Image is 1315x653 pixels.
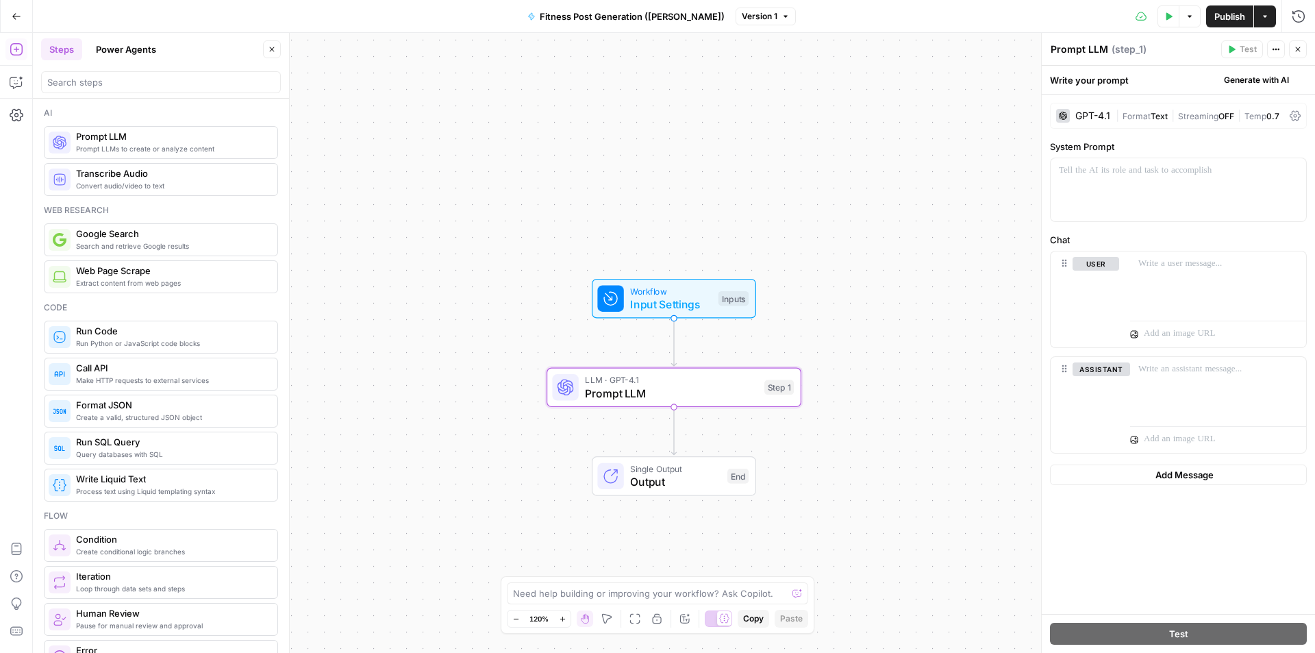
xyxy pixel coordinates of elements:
span: Single Output [630,463,721,476]
span: Generate with AI [1224,74,1289,86]
span: Test [1240,43,1257,56]
button: Copy [738,610,769,628]
span: Call API [76,361,266,375]
span: LLM · GPT-4.1 [585,373,757,386]
label: System Prompt [1050,140,1307,153]
span: Run SQL Query [76,435,266,449]
button: user [1073,257,1119,271]
button: Fitness Post Generation ([PERSON_NAME]) [519,5,733,27]
button: assistant [1073,362,1130,376]
button: Test [1221,40,1263,58]
span: Human Review [76,606,266,620]
input: Search steps [47,75,275,89]
span: Temp [1244,111,1266,121]
span: Google Search [76,227,266,241]
button: Test [1050,623,1307,645]
g: Edge from start to step_1 [671,319,676,367]
span: ( step_1 ) [1112,42,1147,56]
button: Add Message [1050,465,1307,485]
span: Write Liquid Text [76,472,266,486]
span: Pause for manual review and approval [76,620,266,631]
span: Add Message [1155,468,1214,482]
button: Steps [41,38,82,60]
button: Version 1 [736,8,796,25]
span: Paste [780,613,803,625]
button: Publish [1206,5,1253,27]
span: 120% [529,613,549,624]
span: Format [1123,111,1151,121]
span: Query databases with SQL [76,449,266,460]
span: Condition [76,532,266,546]
div: WorkflowInput SettingsInputs [547,279,801,319]
span: Output [630,473,721,490]
span: Workflow [630,284,712,297]
span: | [1116,108,1123,122]
span: Loop through data sets and steps [76,583,266,594]
span: Create a valid, structured JSON object [76,412,266,423]
div: Ai [44,107,278,119]
span: Create conditional logic branches [76,546,266,557]
span: | [1168,108,1178,122]
span: Copy [743,613,764,625]
span: Make HTTP requests to external services [76,375,266,386]
label: Chat [1050,233,1307,247]
span: Convert audio/video to text [76,180,266,191]
div: Inputs [718,291,749,306]
span: Prompt LLMs to create or analyze content [76,143,266,154]
div: assistant [1051,357,1119,453]
span: Streaming [1178,111,1218,121]
button: Paste [775,610,808,628]
span: Search and retrieve Google results [76,241,266,251]
span: | [1234,108,1244,122]
span: Extract content from web pages [76,278,266,288]
span: Prompt LLM [585,385,757,402]
div: Step 1 [764,380,794,395]
div: LLM · GPT-4.1Prompt LLMStep 1 [547,368,801,408]
span: Web Page Scrape [76,264,266,278]
div: Code [44,301,278,314]
div: Single OutputOutputEnd [547,456,801,496]
div: Flow [44,510,278,522]
span: Fitness Post Generation ([PERSON_NAME]) [540,10,725,23]
span: Format JSON [76,398,266,412]
button: Power Agents [88,38,164,60]
span: Input Settings [630,296,712,312]
span: Transcribe Audio [76,167,266,180]
div: user [1051,251,1119,347]
span: Publish [1214,10,1245,23]
span: Version 1 [742,10,777,23]
span: Run Python or JavaScript code blocks [76,338,266,349]
span: Test [1169,627,1188,641]
span: Text [1151,111,1168,121]
div: Write your prompt [1042,66,1315,94]
span: Run Code [76,324,266,338]
g: Edge from step_1 to end [671,407,676,455]
div: Web research [44,204,278,217]
div: GPT-4.1 [1075,111,1110,121]
span: Prompt LLM [76,130,266,143]
div: End [727,469,749,484]
span: Iteration [76,569,266,583]
button: Generate with AI [1206,71,1307,89]
textarea: Prompt LLM [1051,42,1108,56]
span: Process text using Liquid templating syntax [76,486,266,497]
span: 0.7 [1266,111,1279,121]
span: OFF [1218,111,1234,121]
